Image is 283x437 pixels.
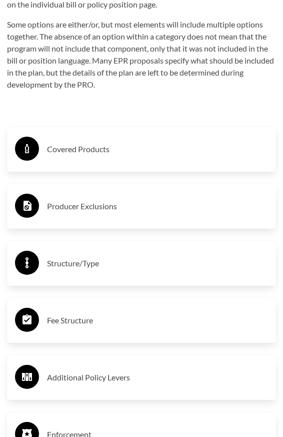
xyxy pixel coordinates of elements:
h3: Additional Policy Levers [47,369,268,385]
p: Some options are either/or, but most elements will include multiple options together. The absence... [7,19,276,91]
h3: Structure/Type [47,255,268,271]
h3: Producer Exclusions [47,198,268,214]
h3: Covered Products [47,141,268,157]
h3: Fee Structure [47,312,268,328]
